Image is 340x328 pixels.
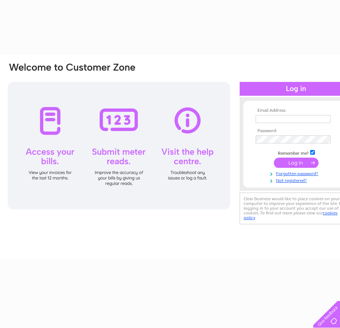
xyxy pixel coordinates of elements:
th: Email Address: [254,108,338,113]
input: Submit [274,158,319,168]
a: cookies policy [244,210,337,220]
a: Forgotten password? [256,170,338,177]
td: Remember me? [254,149,338,156]
th: Password: [254,129,338,134]
a: Not registered? [256,177,338,183]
